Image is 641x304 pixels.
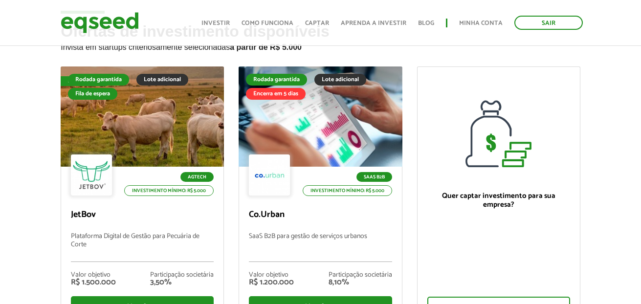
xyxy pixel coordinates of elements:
a: Como funciona [242,20,293,26]
a: Aprenda a investir [341,20,406,26]
a: Investir [201,20,230,26]
div: Rodada garantida [68,74,129,86]
div: Lote adicional [314,74,366,86]
p: Investimento mínimo: R$ 5.000 [303,185,392,196]
div: Fila de espera [61,76,111,86]
p: Co.Urban [249,210,392,220]
p: Quer captar investimento para sua empresa? [427,192,570,209]
div: Rodada garantida [246,74,307,86]
div: 8,10% [329,279,392,286]
p: SaaS B2B para gestão de serviços urbanos [249,233,392,262]
div: R$ 1.200.000 [249,279,294,286]
a: Sair [514,16,583,30]
strong: a partir de R$ 5.000 [230,43,302,51]
p: Investimento mínimo: R$ 5.000 [124,185,214,196]
div: Valor objetivo [71,272,116,279]
div: Participação societária [329,272,392,279]
div: Participação societária [150,272,214,279]
p: JetBov [71,210,214,220]
a: Blog [418,20,434,26]
a: Minha conta [459,20,503,26]
div: Lote adicional [136,74,188,86]
img: EqSeed [61,10,139,36]
p: SaaS B2B [356,172,392,182]
p: Plataforma Digital de Gestão para Pecuária de Corte [71,233,214,262]
p: Agtech [180,172,214,182]
div: Valor objetivo [249,272,294,279]
div: 3,50% [150,279,214,286]
div: Encerra em 5 dias [246,88,306,100]
div: Fila de espera [68,88,117,100]
a: Captar [305,20,329,26]
div: R$ 1.500.000 [71,279,116,286]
